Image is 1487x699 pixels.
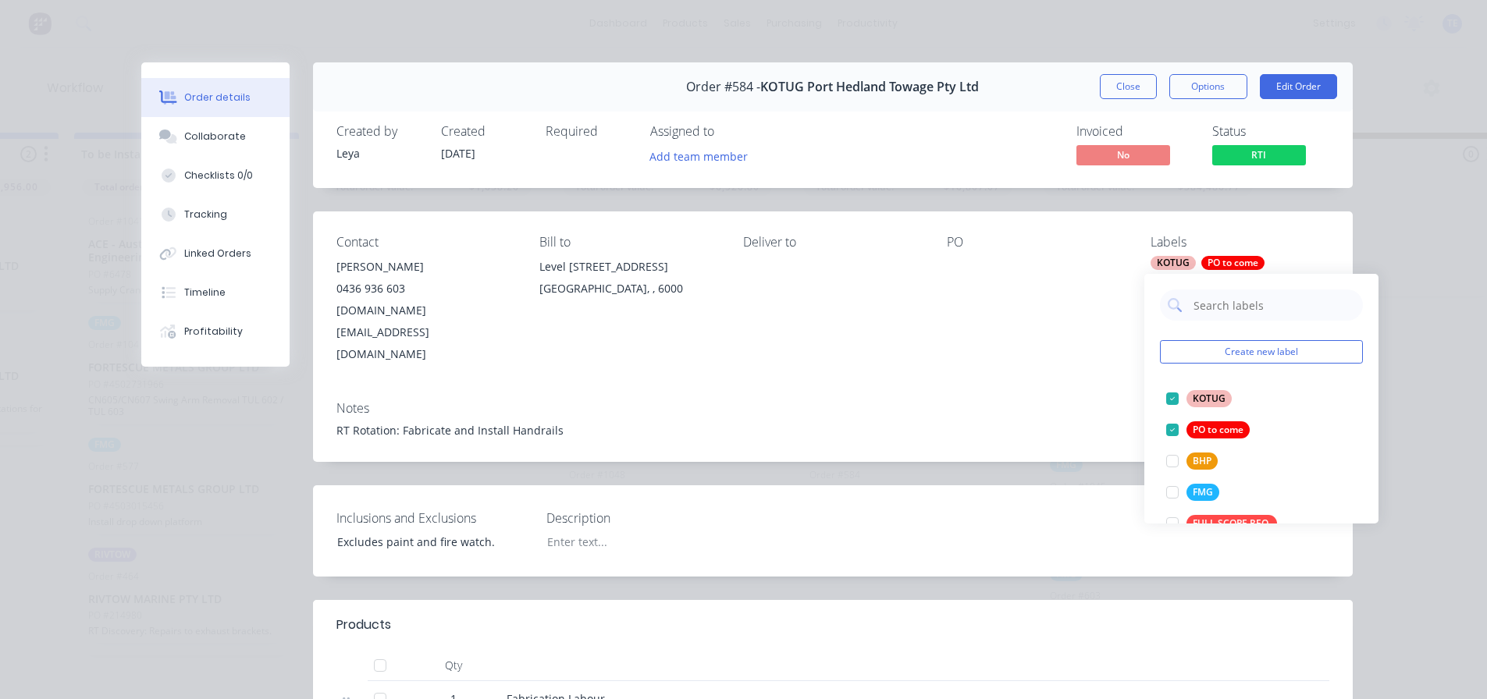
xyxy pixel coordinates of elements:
div: Contact [336,235,515,250]
div: Excludes paint and fire watch. [325,530,520,553]
div: Level [STREET_ADDRESS][GEOGRAPHIC_DATA], , 6000 [539,256,718,306]
div: Invoiced [1076,124,1194,139]
div: [PERSON_NAME] [336,256,515,278]
button: FULL SCOPE REQ. [1160,513,1283,534]
button: Create new label [1160,340,1363,364]
div: PO to come [1186,421,1250,438]
div: Checklists 0/0 [184,169,253,183]
input: Search labels [1192,289,1355,321]
button: Timeline [141,273,290,312]
button: Checklists 0/0 [141,156,290,195]
div: Qty [407,650,500,681]
button: Order details [141,78,290,117]
button: KOTUG [1160,388,1238,410]
button: Edit Order [1260,74,1337,99]
span: RTI [1212,145,1306,165]
div: 0436 936 603 [336,278,515,300]
div: Notes [336,401,1329,416]
button: PO to come [1160,419,1256,441]
div: PO [947,235,1126,250]
div: Bill to [539,235,718,250]
div: Tracking [184,208,227,222]
div: FMG [1186,484,1219,501]
span: [DATE] [441,146,475,161]
label: Description [546,509,742,527]
button: Close [1100,74,1157,99]
div: RT Rotation: Fabricate and Install Handrails [336,422,1329,438]
label: Inclusions and Exclusions [336,509,532,527]
div: Level [STREET_ADDRESS] [539,256,718,278]
button: Add team member [641,145,756,166]
div: Created [441,124,527,139]
div: Order details [184,90,251,105]
button: FMG [1160,481,1226,503]
button: BHP [1160,450,1224,472]
div: Created by [336,124,422,139]
button: Collaborate [141,117,290,156]
button: Tracking [141,195,290,234]
div: Profitability [184,325,243,339]
button: RTI [1212,145,1306,169]
span: No [1076,145,1170,165]
button: Profitability [141,312,290,351]
div: Leya [336,145,422,161]
div: Deliver to [743,235,922,250]
div: KOTUG [1186,390,1232,407]
div: Linked Orders [184,247,251,261]
div: Products [336,616,391,634]
span: Order #584 - [686,80,760,94]
div: Required [546,124,631,139]
div: Labels [1151,235,1329,250]
div: FULL SCOPE REQ. [1186,515,1277,532]
div: Assigned to [650,124,806,139]
div: PO to come [1201,256,1265,270]
div: BHP [1186,452,1218,470]
div: KOTUG [1151,256,1196,270]
div: [PERSON_NAME]0436 936 603[DOMAIN_NAME][EMAIL_ADDRESS][DOMAIN_NAME] [336,256,515,365]
span: KOTUG Port Hedland Towage Pty Ltd [760,80,979,94]
div: Collaborate [184,130,246,144]
button: Linked Orders [141,234,290,273]
div: [DOMAIN_NAME][EMAIL_ADDRESS][DOMAIN_NAME] [336,300,515,365]
div: Status [1212,124,1329,139]
div: [GEOGRAPHIC_DATA], , 6000 [539,278,718,300]
button: Add team member [650,145,756,166]
div: Timeline [184,286,226,300]
button: Options [1169,74,1247,99]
